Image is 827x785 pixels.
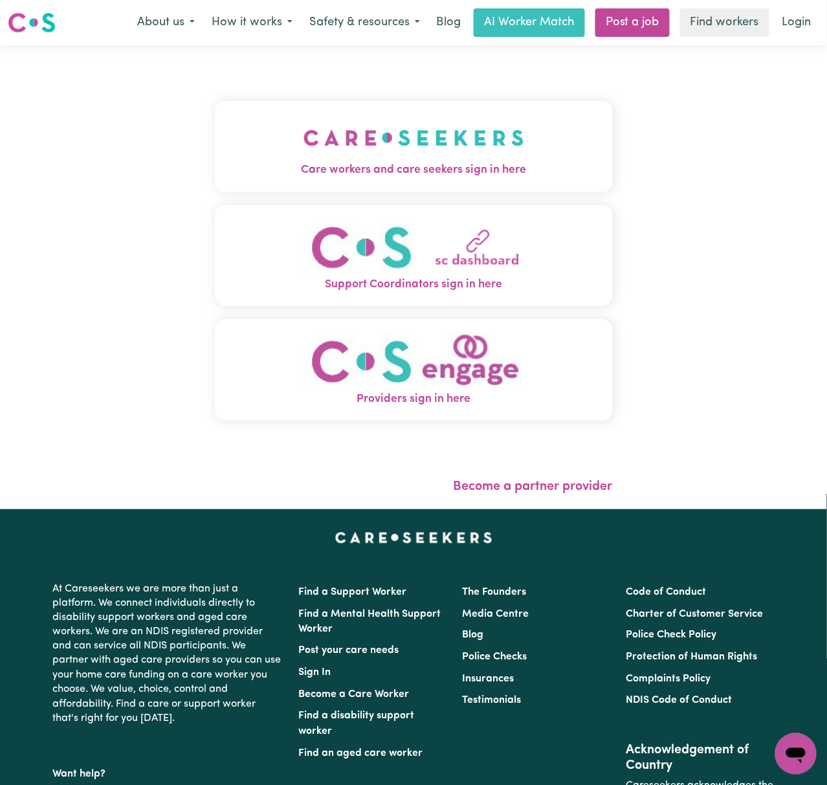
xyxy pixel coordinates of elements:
[298,609,441,635] a: Find a Mental Health Support Worker
[215,162,613,179] span: Care workers and care seekers sign in here
[52,762,283,782] p: Want help?
[8,11,56,34] img: Careseekers logo
[474,8,585,37] a: AI Worker Match
[626,587,707,597] a: Code of Conduct
[8,8,56,38] a: Careseekers logo
[298,668,331,678] a: Sign In
[595,8,670,37] a: Post a job
[462,696,521,706] a: Testimonials
[215,205,613,307] button: Support Coordinators sign in here
[298,587,406,597] a: Find a Support Worker
[462,587,526,597] a: The Founders
[626,609,764,619] a: Charter of Customer Service
[626,696,733,706] a: NDIS Code of Conduct
[298,711,414,737] a: Find a disability support worker
[215,319,613,421] button: Providers sign in here
[626,674,711,685] a: Complaints Policy
[626,743,775,774] h2: Acknowledgement of Country
[428,8,469,37] a: Blog
[298,690,409,700] a: Become a Care Worker
[203,9,301,36] button: How it works
[775,733,817,775] iframe: Button to launch messaging window
[680,8,769,37] a: Find workers
[301,9,428,36] button: Safety & resources
[52,577,283,732] p: At Careseekers we are more than just a platform. We connect individuals directly to disability su...
[454,480,613,493] a: Become a partner provider
[215,391,613,408] span: Providers sign in here
[626,630,717,641] a: Police Check Policy
[462,609,529,619] a: Media Centre
[335,533,492,543] a: Careseekers home page
[215,101,613,192] button: Care workers and care seekers sign in here
[462,674,514,685] a: Insurances
[462,630,483,641] a: Blog
[298,646,399,656] a: Post your care needs
[215,276,613,293] span: Support Coordinators sign in here
[626,652,758,663] a: Protection of Human Rights
[775,8,819,37] a: Login
[298,749,423,759] a: Find an aged care worker
[129,9,203,36] button: About us
[462,652,527,663] a: Police Checks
